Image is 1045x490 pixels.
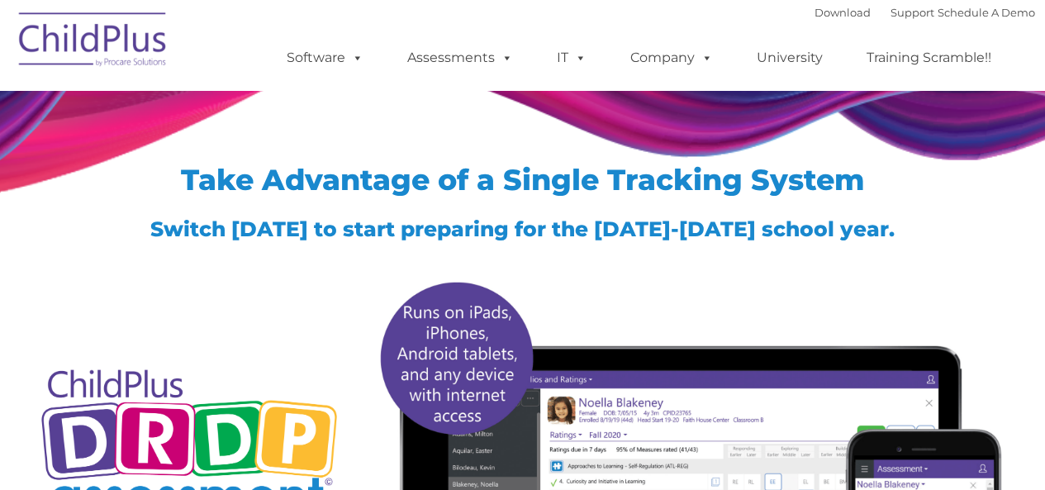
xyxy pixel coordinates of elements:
a: Training Scramble!! [850,41,1008,74]
a: Assessments [391,41,530,74]
a: IT [540,41,603,74]
a: Schedule A Demo [938,6,1035,19]
img: ChildPlus by Procare Solutions [11,1,176,83]
a: University [740,41,839,74]
a: Company [614,41,729,74]
a: Download [815,6,871,19]
a: Software [270,41,380,74]
font: | [815,6,1035,19]
a: Support [891,6,934,19]
span: Take Advantage of a Single Tracking System [181,162,865,197]
span: Switch [DATE] to start preparing for the [DATE]-[DATE] school year. [150,216,895,241]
